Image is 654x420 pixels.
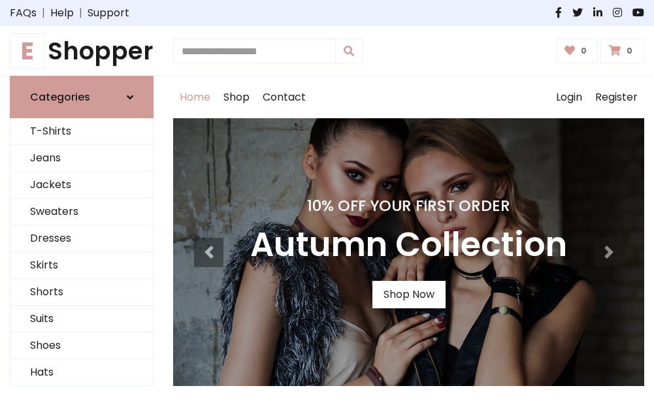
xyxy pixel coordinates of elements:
[10,118,153,145] a: T-Shirts
[10,37,154,65] h1: Shopper
[250,197,567,215] h4: 10% Off Your First Order
[10,33,45,69] span: E
[88,5,129,21] a: Support
[10,306,153,332] a: Suits
[623,45,636,57] span: 0
[10,199,153,225] a: Sweaters
[30,91,90,103] h6: Categories
[10,172,153,199] a: Jackets
[578,45,590,57] span: 0
[10,279,153,306] a: Shorts
[173,76,217,118] a: Home
[250,225,567,265] h3: Autumn Collection
[10,5,37,21] a: FAQs
[10,145,153,172] a: Jeans
[50,5,74,21] a: Help
[10,37,154,65] a: EShopper
[256,76,312,118] a: Contact
[217,76,256,118] a: Shop
[10,225,153,252] a: Dresses
[10,332,153,359] a: Shoes
[10,76,154,118] a: Categories
[10,359,153,386] a: Hats
[372,281,446,308] a: Shop Now
[600,39,644,63] a: 0
[37,5,50,21] span: |
[556,39,598,63] a: 0
[10,252,153,279] a: Skirts
[589,76,644,118] a: Register
[74,5,88,21] span: |
[549,76,589,118] a: Login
